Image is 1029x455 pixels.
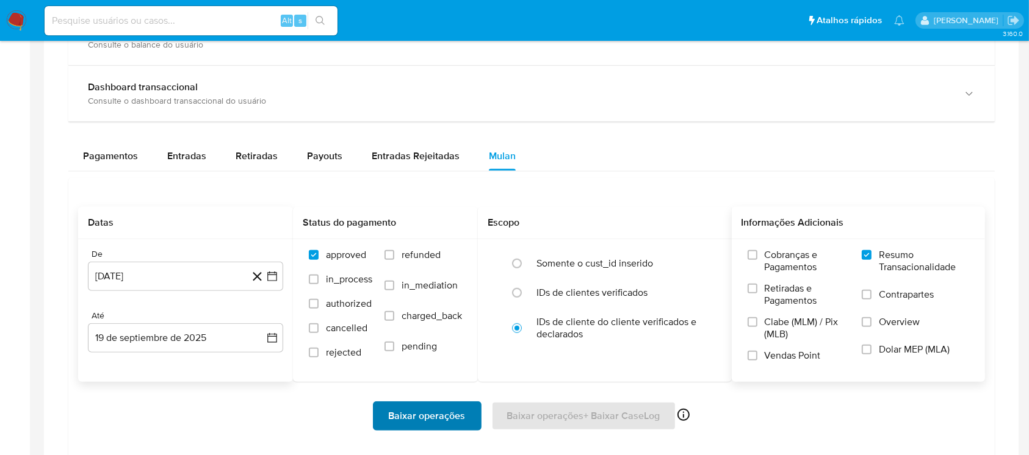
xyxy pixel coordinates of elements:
a: Notificações [894,15,904,26]
span: Atalhos rápidos [817,14,882,27]
a: Sair [1007,14,1020,27]
button: search-icon [308,12,333,29]
span: s [298,15,302,26]
span: Alt [282,15,292,26]
p: weverton.gomes@mercadopago.com.br [934,15,1003,26]
span: 3.160.0 [1003,29,1023,38]
input: Pesquise usuários ou casos... [45,13,338,29]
